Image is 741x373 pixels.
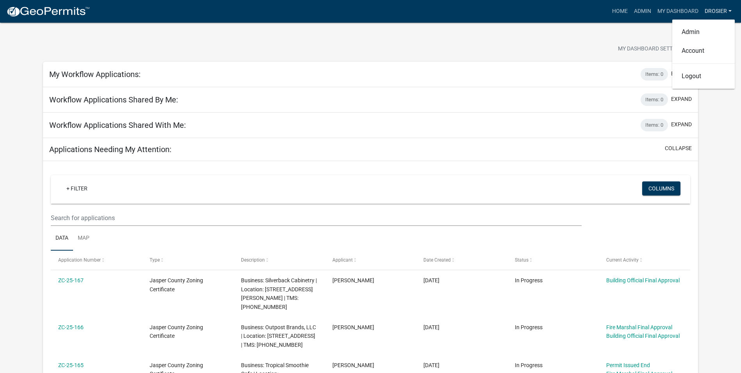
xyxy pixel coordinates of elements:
[671,95,692,103] button: expand
[515,362,543,368] span: In Progress
[51,251,142,269] datatable-header-cell: Application Number
[332,277,374,283] span: Alina maerz
[60,181,94,195] a: + Filter
[612,41,702,57] button: My Dashboard Settingssettings
[241,324,316,348] span: Business: Outpost Brands, LLC | Location: 4427 GRAYS HWY | TMS: 048-00-01-028
[234,251,325,269] datatable-header-cell: Description
[702,4,735,19] a: drosier
[606,324,672,330] a: Fire Marshal Final Approval
[665,144,692,152] button: collapse
[642,181,680,195] button: Columns
[325,251,416,269] datatable-header-cell: Applicant
[51,226,73,251] a: Data
[58,257,101,263] span: Application Number
[672,67,735,86] a: Logout
[150,277,203,292] span: Jasper County Zoning Certificate
[641,93,668,106] div: Items: 0
[606,257,639,263] span: Current Activity
[606,333,680,339] a: Building Official Final Approval
[606,362,650,368] a: Permit Issued End
[671,70,692,78] button: expand
[58,324,84,330] a: ZC-25-166
[49,70,141,79] h5: My Workflow Applications:
[241,277,317,310] span: Business: Silverback Cabinetry | Location: 2050 OLD BAILEY RD | TMS: 081-00-04-049
[599,251,690,269] datatable-header-cell: Current Activity
[507,251,599,269] datatable-header-cell: Status
[672,20,735,89] div: drosier
[73,226,94,251] a: Map
[672,41,735,60] a: Account
[49,145,171,154] h5: Applications Needing My Attention:
[49,95,178,104] h5: Workflow Applications Shared By Me:
[423,277,439,283] span: 09/02/2025
[49,120,186,130] h5: Workflow Applications Shared With Me:
[671,120,692,129] button: expand
[332,257,353,263] span: Applicant
[142,251,234,269] datatable-header-cell: Type
[423,257,451,263] span: Date Created
[515,324,543,330] span: In Progress
[515,257,529,263] span: Status
[641,68,668,81] div: Items: 0
[606,277,680,283] a: Building Official Final Approval
[515,277,543,283] span: In Progress
[150,257,160,263] span: Type
[58,277,84,283] a: ZC-25-167
[51,210,582,226] input: Search for applications
[58,362,84,368] a: ZC-25-165
[416,251,507,269] datatable-header-cell: Date Created
[423,324,439,330] span: 09/02/2025
[423,362,439,368] span: 08/22/2025
[672,23,735,41] a: Admin
[618,45,685,54] span: My Dashboard Settings
[654,4,702,19] a: My Dashboard
[332,362,374,368] span: Lorrie Tauber
[332,324,374,330] span: Thomas Beckham
[609,4,631,19] a: Home
[150,324,203,339] span: Jasper County Zoning Certificate
[641,119,668,131] div: Items: 0
[631,4,654,19] a: Admin
[241,257,265,263] span: Description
